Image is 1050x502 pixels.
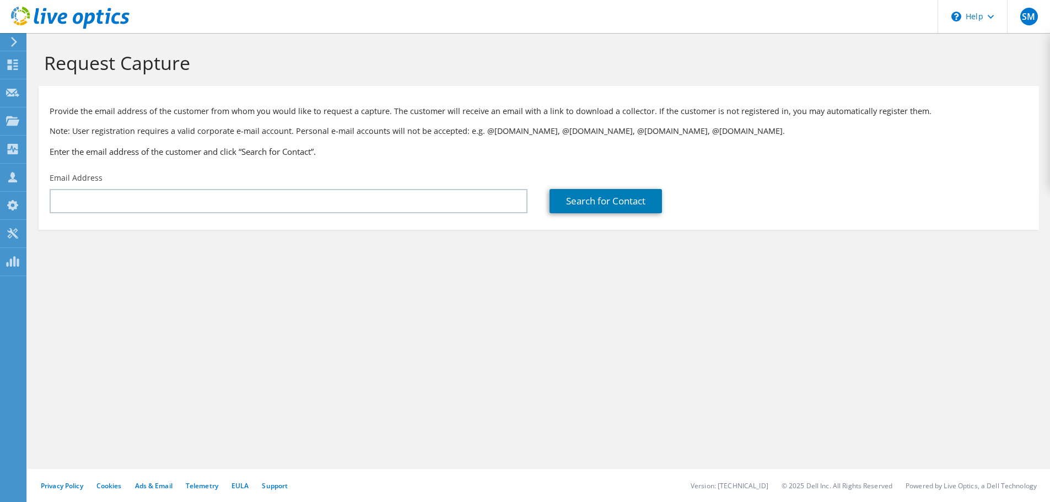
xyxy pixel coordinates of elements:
[262,481,288,490] a: Support
[96,481,122,490] a: Cookies
[691,481,768,490] li: Version: [TECHNICAL_ID]
[782,481,892,490] li: © 2025 Dell Inc. All Rights Reserved
[135,481,173,490] a: Ads & Email
[550,189,662,213] a: Search for Contact
[50,105,1028,117] p: Provide the email address of the customer from whom you would like to request a capture. The cust...
[50,172,103,183] label: Email Address
[50,125,1028,137] p: Note: User registration requires a valid corporate e-mail account. Personal e-mail accounts will ...
[1020,8,1038,25] span: SM
[231,481,249,490] a: EULA
[186,481,218,490] a: Telemetry
[41,481,83,490] a: Privacy Policy
[906,481,1037,490] li: Powered by Live Optics, a Dell Technology
[951,12,961,21] svg: \n
[50,145,1028,158] h3: Enter the email address of the customer and click “Search for Contact”.
[44,51,1028,74] h1: Request Capture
